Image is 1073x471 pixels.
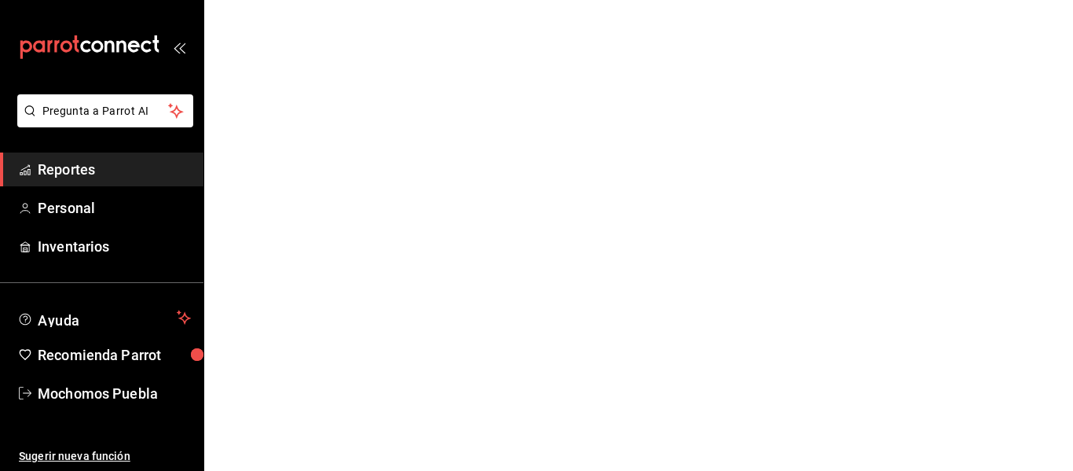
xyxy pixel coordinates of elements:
[11,114,193,131] a: Pregunta a Parrot AI
[38,197,191,219] span: Personal
[38,344,191,366] span: Recomienda Parrot
[38,383,191,404] span: Mochomos Puebla
[173,41,185,53] button: open_drawer_menu
[17,94,193,127] button: Pregunta a Parrot AI
[38,159,191,180] span: Reportes
[38,236,191,257] span: Inventarios
[19,448,191,465] span: Sugerir nueva función
[38,308,170,327] span: Ayuda
[42,103,169,120] span: Pregunta a Parrot AI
